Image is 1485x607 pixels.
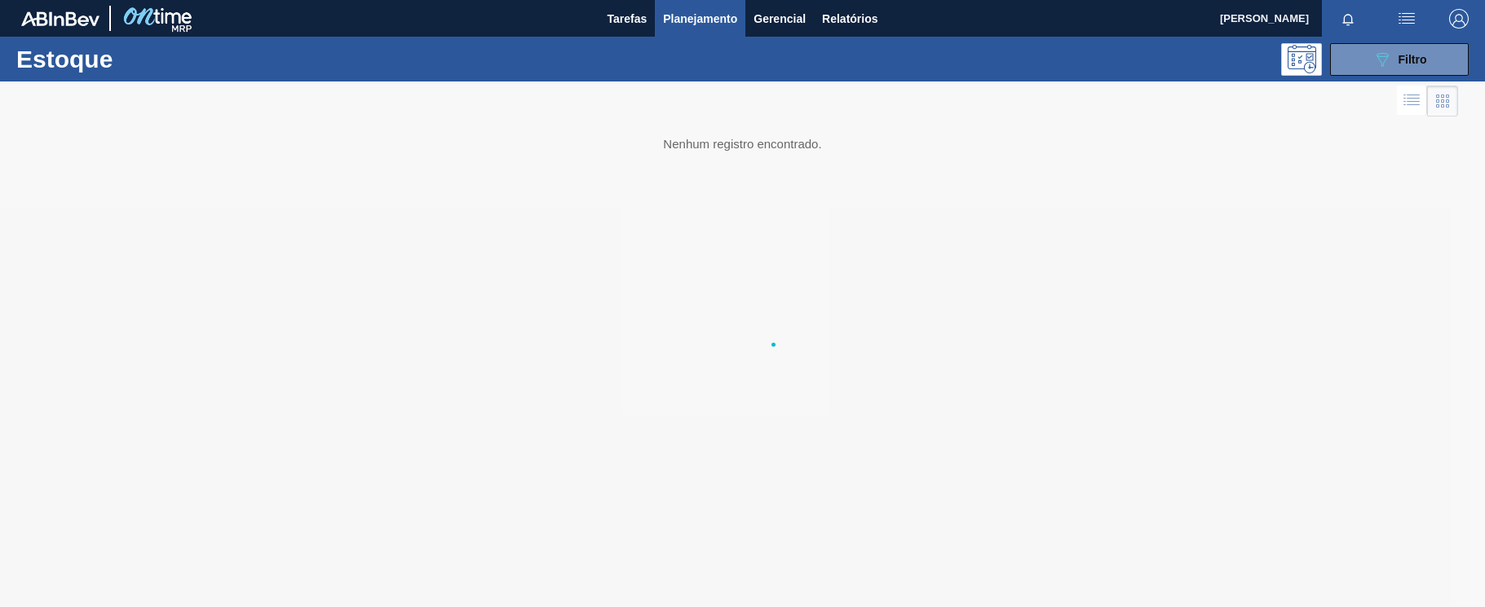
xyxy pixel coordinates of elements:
h1: Estoque [16,50,258,68]
span: Planejamento [663,9,737,29]
span: Relatórios [822,9,877,29]
img: Logout [1449,9,1469,29]
div: Pogramando: nenhum usuário selecionado [1281,43,1322,76]
span: Filtro [1399,53,1427,66]
img: TNhmsLtSVTkK8tSr43FrP2fwEKptu5GPRR3wAAAABJRU5ErkJggg== [21,11,99,26]
img: userActions [1397,9,1416,29]
button: Notificações [1322,7,1374,30]
span: Tarefas [607,9,647,29]
button: Filtro [1330,43,1469,76]
span: Gerencial [754,9,806,29]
